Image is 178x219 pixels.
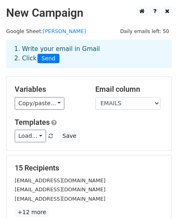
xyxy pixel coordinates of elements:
small: Google Sheet: [6,28,86,34]
div: 1. Write your email in Gmail 2. Click [8,44,170,63]
button: Save [59,130,80,142]
h2: New Campaign [6,6,172,20]
h5: 15 Recipients [15,164,163,173]
small: [EMAIL_ADDRESS][DOMAIN_NAME] [15,186,105,192]
a: +12 more [15,207,49,217]
a: Daily emails left: 50 [117,28,172,34]
a: [PERSON_NAME] [43,28,86,34]
small: [EMAIL_ADDRESS][DOMAIN_NAME] [15,196,105,202]
h5: Email column [95,85,164,94]
span: Daily emails left: 50 [117,27,172,36]
small: [EMAIL_ADDRESS][DOMAIN_NAME] [15,177,105,184]
span: Send [37,54,59,64]
a: Load... [15,130,46,142]
a: Templates [15,118,50,126]
a: Copy/paste... [15,97,64,110]
h5: Variables [15,85,83,94]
